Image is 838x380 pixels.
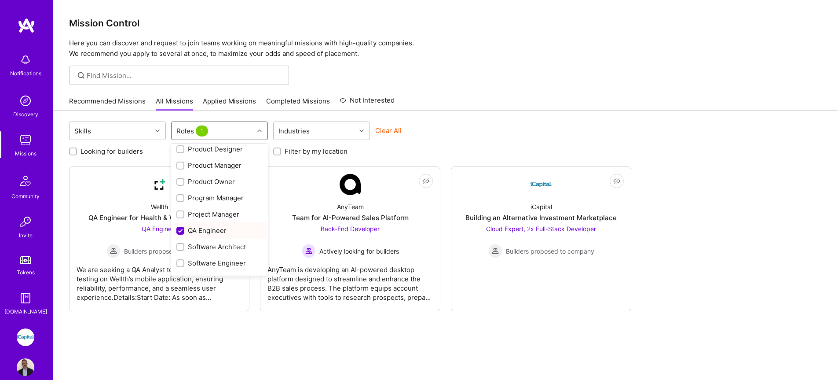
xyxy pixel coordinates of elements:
img: User Avatar [17,358,34,376]
div: Product Designer [176,144,263,154]
div: Discovery [13,110,38,119]
a: Completed Missions [266,96,330,111]
input: Find Mission... [87,71,282,80]
img: Builders proposed to company [106,244,121,258]
span: 1 [196,125,208,137]
a: Company LogoAnyTeamTeam for AI-Powered Sales PlatformBack-End Developer Actively looking for buil... [267,174,433,304]
div: We are seeking a QA Analyst to perform manual QA testing on Wellth’s mobile application, ensuring... [77,258,242,302]
p: Here you can discover and request to join teams working on meaningful missions with high-quality ... [69,38,822,59]
i: icon SearchGrey [76,70,86,81]
i: icon Chevron [155,129,160,133]
div: QA Engineer [176,226,263,235]
span: Cloud Expert, 2x Full-Stack Developer [486,225,596,232]
div: AnyTeam [337,202,364,211]
img: Company Logo [531,174,552,195]
img: teamwork [17,131,34,149]
div: Invite [19,231,33,240]
a: User Avatar [15,358,37,376]
div: Wellth [151,202,168,211]
span: Back-End Developer [321,225,380,232]
img: guide book [17,289,34,307]
div: Project Manager [176,210,263,219]
div: [DOMAIN_NAME] [4,307,47,316]
div: Software Engineer [176,258,263,268]
span: Builders proposed to company [124,247,212,256]
button: Clear All [375,126,402,135]
div: Notifications [10,69,41,78]
div: Solution Architect [176,275,263,284]
img: tokens [20,256,31,264]
span: Actively looking for builders [319,247,399,256]
div: Community [11,192,40,201]
a: Not Interested [340,95,395,111]
i: icon EyeClosed [613,177,620,184]
img: Builders proposed to company [488,244,502,258]
div: QA Engineer for Health & Wellness Company [88,213,230,222]
div: iCapital [531,202,552,211]
div: Skills [72,125,93,137]
div: AnyTeam is developing an AI-powered desktop platform designed to streamline and enhance the B2B s... [267,258,433,302]
div: Building an Alternative Investment Marketplace [465,213,617,222]
div: Tokens [17,268,35,277]
a: All Missions [156,96,193,111]
div: Missions [15,149,37,158]
img: iCapital: Building an Alternative Investment Marketplace [17,328,34,346]
label: Looking for builders [81,147,143,156]
i: icon Chevron [359,129,364,133]
a: Applied Missions [203,96,256,111]
i: icon Chevron [257,129,262,133]
span: Builders proposed to company [506,247,594,256]
span: QA Engineer [142,225,177,232]
div: Roles [174,125,212,137]
img: Invite [17,213,34,231]
img: Community [15,170,36,192]
div: Product Manager [176,161,263,170]
div: Industries [276,125,312,137]
h3: Mission Control [69,18,822,29]
img: Actively looking for builders [302,244,316,258]
img: bell [17,51,34,69]
a: Company LogoiCapitalBuilding an Alternative Investment MarketplaceCloud Expert, 2x Full-Stack Dev... [458,174,624,304]
div: Program Manager [176,193,263,203]
label: Filter by my location [285,147,348,156]
a: Company LogoWellthQA Engineer for Health & Wellness CompanyQA Engineer Builders proposed to compa... [77,174,242,304]
div: Team for AI-Powered Sales Platform [292,213,409,222]
div: Software Architect [176,242,263,251]
div: Product Owner [176,177,263,186]
img: Company Logo [340,174,361,195]
img: Company Logo [149,174,170,195]
a: Recommended Missions [69,96,146,111]
a: iCapital: Building an Alternative Investment Marketplace [15,328,37,346]
i: icon EyeClosed [422,177,429,184]
img: logo [18,18,35,33]
img: discovery [17,92,34,110]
